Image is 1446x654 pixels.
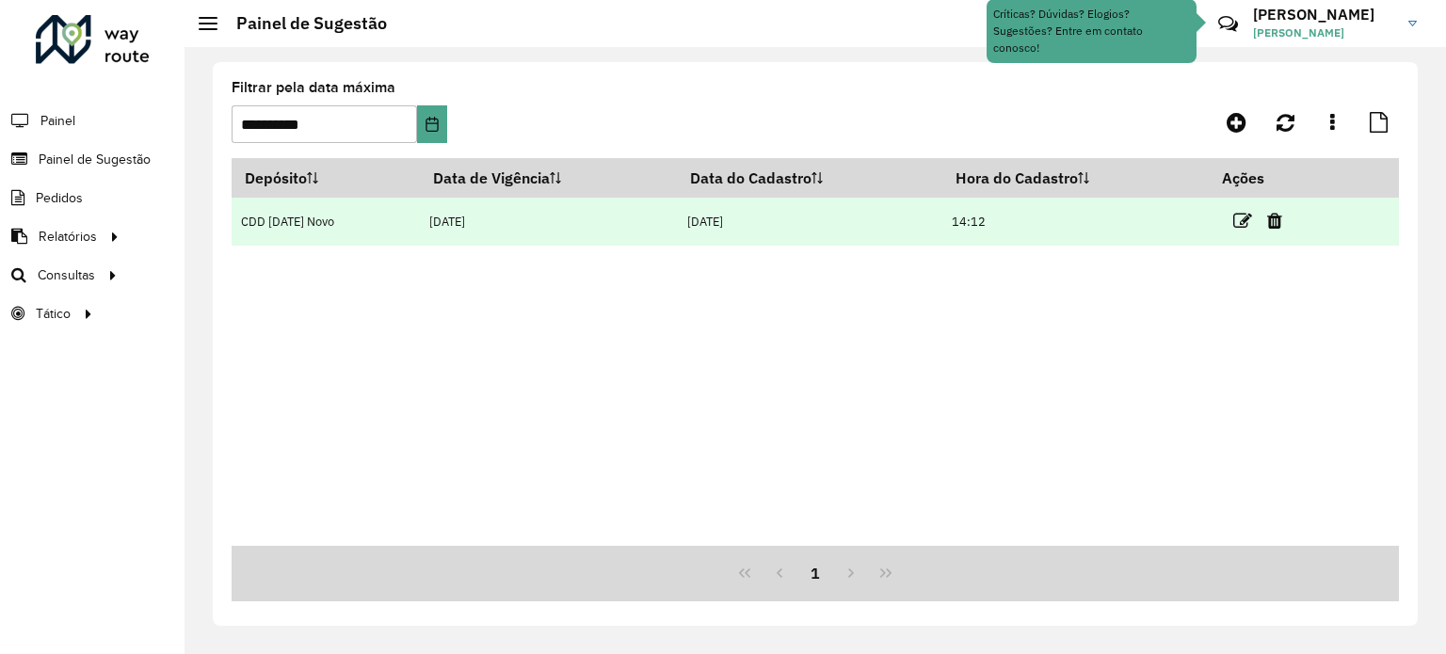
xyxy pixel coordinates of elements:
th: Hora do Cadastro [942,158,1209,198]
span: Pedidos [36,188,83,208]
td: [DATE] [420,198,677,246]
span: Painel de Sugestão [39,150,151,169]
button: 1 [797,555,833,591]
span: Painel [40,111,75,131]
span: Relatórios [39,227,97,247]
td: [DATE] [677,198,942,246]
label: Filtrar pela data máxima [232,76,395,99]
span: Tático [36,304,71,324]
span: Consultas [38,265,95,285]
a: Contato Rápido [1208,4,1248,44]
td: 14:12 [942,198,1209,246]
button: Choose Date [417,105,447,143]
th: Data de Vigência [420,158,677,198]
h3: [PERSON_NAME] [1253,6,1394,24]
span: [PERSON_NAME] [1253,24,1394,41]
td: CDD [DATE] Novo [232,198,420,246]
a: Excluir [1267,208,1282,233]
h2: Painel de Sugestão [217,13,387,34]
th: Data do Cadastro [677,158,942,198]
th: Depósito [232,158,420,198]
a: Editar [1233,208,1252,233]
th: Ações [1209,158,1322,198]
